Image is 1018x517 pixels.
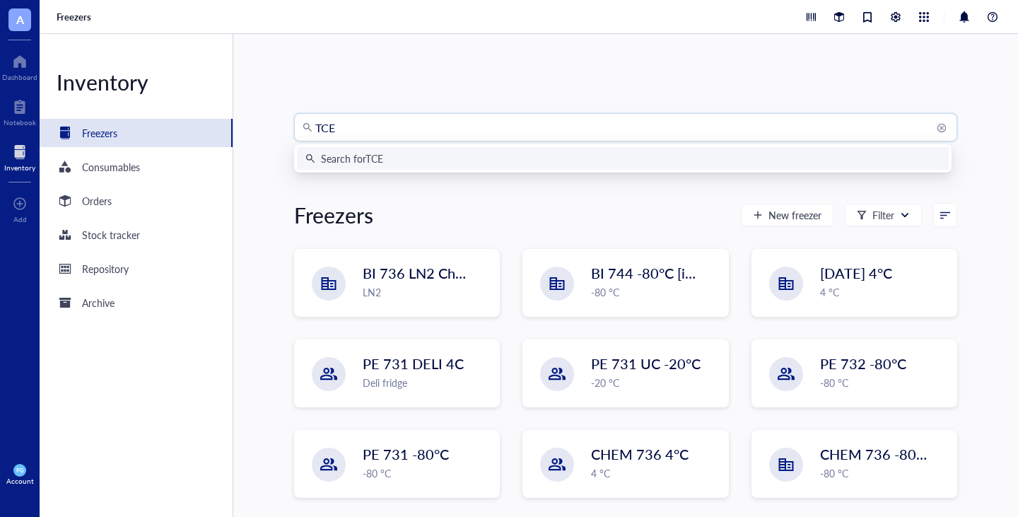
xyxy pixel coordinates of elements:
a: Archive [40,289,233,317]
div: Add [13,215,27,223]
div: -80 °C [363,465,491,481]
div: -20 °C [591,375,719,390]
a: Stock tracker [40,221,233,249]
a: Notebook [4,95,36,127]
a: Dashboard [2,50,37,81]
div: Repository [82,261,129,277]
span: CHEM 736 -80°C [820,444,931,464]
div: 4 °C [820,284,948,300]
a: Consumables [40,153,233,181]
a: Freezers [57,11,94,23]
span: New freezer [768,209,821,221]
div: Freezers [294,201,373,229]
span: BI 744 -80°C [in vivo] [591,263,725,283]
div: Filter [872,207,894,223]
span: PE 731 UC -20°C [591,354,701,373]
span: PE 731 DELI 4C [363,354,464,373]
span: PE 732 -80°C [820,354,906,373]
div: Deli fridge [363,375,491,390]
div: Archive [82,295,115,310]
span: PG [16,467,23,473]
div: 4 °C [591,465,719,481]
div: Stock tracker [82,227,140,243]
a: Freezers [40,119,233,147]
div: Orders [82,193,112,209]
div: Search for TCE [321,151,383,166]
div: Freezers [82,125,117,141]
span: PE 731 -80°C [363,444,449,464]
button: New freezer [741,204,833,226]
div: -80 °C [820,465,948,481]
span: A [16,11,24,28]
div: Dashboard [2,73,37,81]
div: Notebook [4,118,36,127]
span: CHEM 736 4°C [591,444,689,464]
div: LN2 [363,284,491,300]
a: Inventory [4,141,35,172]
a: Repository [40,255,233,283]
div: Inventory [40,68,233,96]
div: Inventory [4,163,35,172]
div: Account [6,477,34,485]
div: -80 °C [591,284,719,300]
span: [DATE] 4°C [820,263,892,283]
div: Consumables [82,159,140,175]
a: Orders [40,187,233,215]
span: BI 736 LN2 Chest [363,263,474,283]
div: -80 °C [820,375,948,390]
